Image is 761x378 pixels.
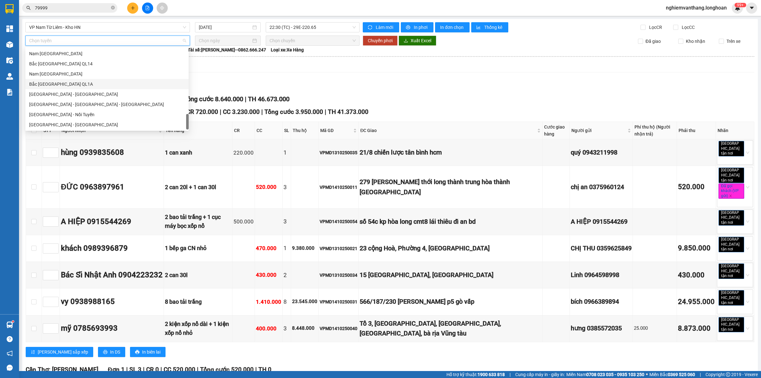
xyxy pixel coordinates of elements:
span: download [404,38,408,43]
div: vy 0938988165 [61,296,163,308]
div: 470.000 [256,244,281,253]
div: bích 0966389894 [571,297,632,307]
div: hùng 0939835608 [61,147,163,159]
input: Tìm tên, số ĐT hoặc mã đơn [35,4,110,11]
div: 21/8 chiến lược tân bình hcm [360,148,541,157]
span: notification [7,350,13,356]
td: VPMD1310250035 [319,139,359,166]
button: In đơn chọn [435,22,470,32]
div: 8.448.000 [292,325,317,332]
div: 1 [283,148,290,157]
span: Hỗ trợ kỹ thuật: [446,371,505,378]
th: Phí thu hộ (Người nhận trả) [633,122,677,139]
img: solution-icon [6,89,13,96]
div: Nam Trung Bắc QL1A [25,69,189,79]
img: dashboard-icon [6,25,13,32]
div: A HIỆP 0915544269 [571,217,632,227]
div: 1 [283,244,290,253]
button: file-add [142,3,153,14]
button: syncLàm mới [363,22,399,32]
div: Nam Trung Bắc QL14 [25,49,189,59]
span: Số xe: 29E-220.65 [148,46,183,53]
span: close-circle [111,5,115,11]
span: Đơn 1 [108,366,125,373]
div: Bắc Trung Nam QL1A [25,79,189,89]
div: 430.000 [678,270,715,281]
div: 25.000 [634,325,676,332]
div: VPMD1410250040 [320,325,357,332]
span: copyright [726,372,730,377]
div: Hà Nội - Đà Nẵng [25,120,189,130]
span: CR 720.000 [186,108,218,116]
div: hưng 0385572035 [571,323,632,333]
span: close [734,301,737,304]
span: file-add [145,6,150,10]
span: In biên lai [142,348,160,355]
th: Thu hộ [291,122,319,139]
span: Tổng cước 3.950.000 [264,108,323,116]
img: logo-vxr [5,4,14,14]
span: close-circle [111,6,115,10]
div: 1 bếp ga CN nhỏ [165,244,231,253]
div: quý 0943211998 [571,148,632,157]
div: VPMD1310250021 [320,245,357,252]
span: close [734,152,737,155]
span: bar-chart [476,25,482,30]
th: Cước giao hàng [543,122,570,139]
span: [GEOGRAPHIC_DATA] tận nơi [719,290,744,306]
span: | [126,366,128,373]
span: nghiemvanthang.longhoan [661,4,732,12]
span: Cung cấp máy in - giấy in: [515,371,565,378]
span: Chọn tuyến [29,36,186,45]
span: Xuất Excel [411,37,431,44]
span: Đã giao [643,38,663,45]
span: close [734,221,737,224]
span: [GEOGRAPHIC_DATA] tận nơi [719,237,744,252]
button: printerIn phơi [401,22,433,32]
div: VPMD1310250035 [320,149,357,156]
span: SL 3 [129,366,141,373]
span: message [7,365,13,371]
div: VPMD1410250011 [320,184,357,191]
div: Nam [GEOGRAPHIC_DATA] [29,50,185,57]
span: 22:30 (TC) - 29E-220.65 [270,23,356,32]
div: 2 bao tải trắng + 1 cục máy bọc xốp nổ [165,213,231,231]
button: printerIn DS [98,347,125,357]
div: Bắc [GEOGRAPHIC_DATA] QL1A [29,81,185,88]
div: 23 cộng Hoà, Phường 4, [GEOGRAPHIC_DATA] [360,243,541,253]
div: 566/187/230 [PERSON_NAME] p5 gò vấp [360,297,541,307]
div: 400.000 [256,324,281,333]
div: 1.410.000 [256,298,281,306]
span: Miền Nam [566,371,644,378]
span: TH 46.673.000 [248,95,289,103]
button: caret-down [746,3,757,14]
span: printer [406,25,411,30]
span: [GEOGRAPHIC_DATA] tận nơi [719,210,744,226]
span: | [700,371,701,378]
span: Đã gọi khách (VP gửi) [719,183,744,199]
th: SL [283,122,291,139]
div: khách 0989396879 [61,242,163,255]
span: Người gửi [571,127,626,134]
div: CHỊ THU 0359625849 [571,243,632,253]
span: | [143,366,145,373]
span: | [160,366,162,373]
span: Miền Bắc [649,371,695,378]
span: close [734,179,737,182]
div: 500.000 [233,217,254,226]
div: [GEOGRAPHIC_DATA] - [GEOGRAPHIC_DATA] [29,91,185,98]
span: | [261,108,263,116]
span: CR 0 [146,366,159,373]
div: Nam [GEOGRAPHIC_DATA] [29,70,185,77]
div: [GEOGRAPHIC_DATA] - [GEOGRAPHIC_DATA] [29,121,185,128]
button: bar-chartThống kê [471,22,508,32]
span: ĐC Giao [360,127,536,134]
strong: 1900 633 818 [478,372,505,377]
div: [GEOGRAPHIC_DATA] - Nối Tuyến [29,111,185,118]
th: CR [232,122,255,139]
div: VPMD1310250034 [320,272,357,279]
div: 2 can 30l [165,271,231,280]
sup: 1 [12,321,14,322]
span: VP Nam Từ Liêm - Kho HN [29,23,186,32]
span: Tổng cước 8.640.000 [184,95,243,103]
